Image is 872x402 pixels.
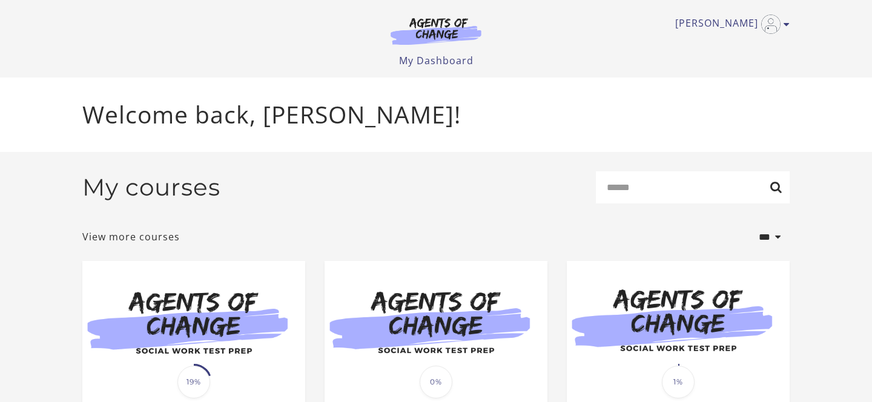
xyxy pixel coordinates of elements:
a: Toggle menu [675,15,784,34]
a: My Dashboard [399,54,474,67]
h2: My courses [82,173,220,202]
a: View more courses [82,229,180,244]
span: 1% [662,366,695,398]
span: 19% [177,366,210,398]
img: Agents of Change Logo [378,17,494,45]
span: 0% [420,366,452,398]
p: Welcome back, [PERSON_NAME]! [82,97,790,133]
